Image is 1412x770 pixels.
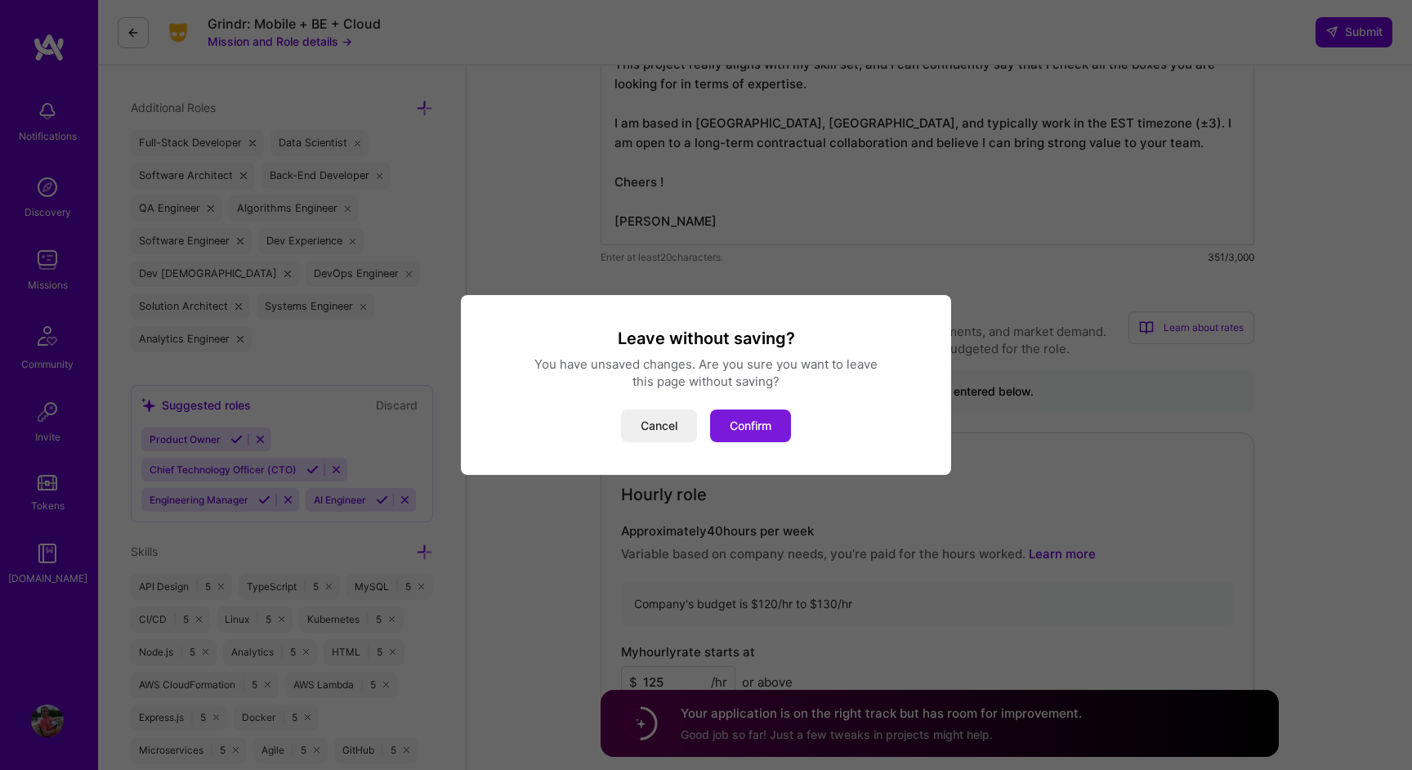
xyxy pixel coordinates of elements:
div: modal [461,295,951,475]
button: Cancel [621,410,697,442]
button: Confirm [710,410,791,442]
h3: Leave without saving? [480,328,932,349]
div: You have unsaved changes. Are you sure you want to leave [480,356,932,373]
div: this page without saving? [480,373,932,390]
